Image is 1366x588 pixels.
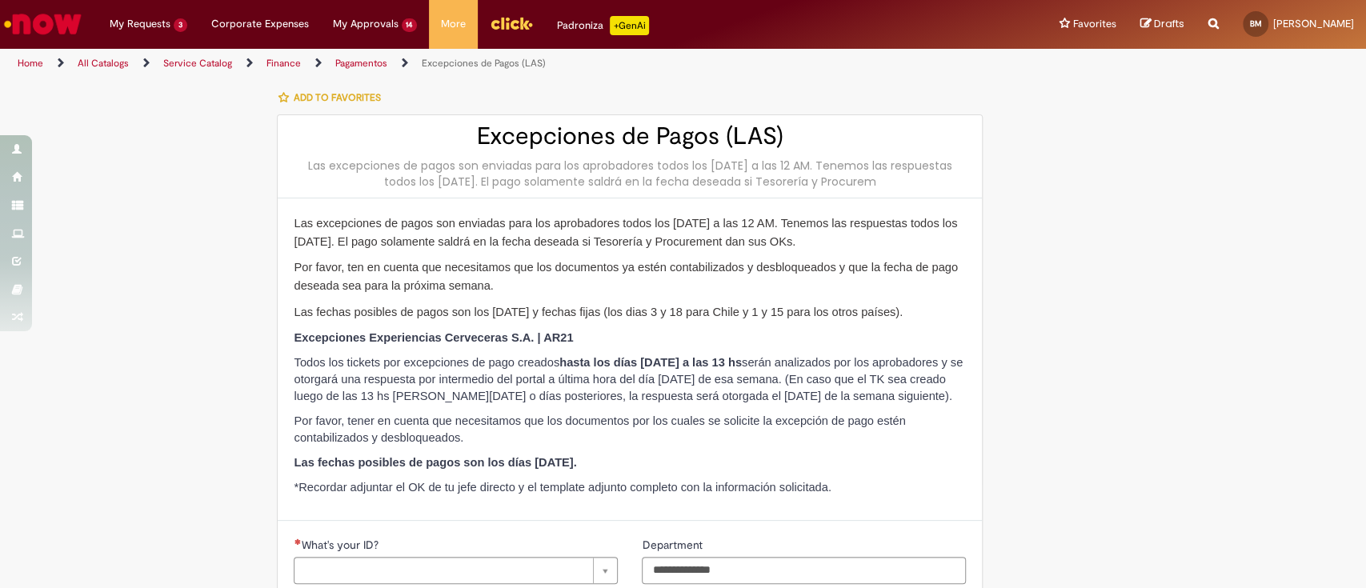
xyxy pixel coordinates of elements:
[294,414,905,444] span: Por favor, tener en cuenta que necesitamos que los documentos por los cuales se solicite la excep...
[557,16,649,35] div: Padroniza
[294,217,957,248] span: Las excepciones de pagos son enviadas para los aprobadores todos los [DATE] a las 12 AM. Tenemos ...
[163,57,232,70] a: Service Catalog
[12,49,899,78] ul: Page breadcrumbs
[1273,17,1354,30] span: [PERSON_NAME]
[610,16,649,35] p: +GenAi
[294,481,831,494] span: *Recordar adjuntar el OK de tu jefe directo y el template adjunto completo con la información sol...
[335,57,387,70] a: Pagamentos
[78,57,129,70] a: All Catalogs
[490,11,533,35] img: click_logo_yellow_360x200.png
[110,16,170,32] span: My Requests
[266,57,301,70] a: Finance
[1250,18,1262,29] span: BM
[18,57,43,70] a: Home
[294,456,576,469] strong: Las fechas posibles de pagos son los días [DATE].
[1073,16,1116,32] span: Favorites
[642,557,966,584] input: Department
[211,16,309,32] span: Corporate Expenses
[333,16,399,32] span: My Approvals
[174,18,187,32] span: 3
[559,356,742,369] strong: hasta los días [DATE] a las 13 hs
[277,81,389,114] button: Add to favorites
[1154,16,1184,31] span: Drafts
[294,331,573,344] strong: Excepciones Experiencias Cerveceras S.A. | AR21
[294,306,903,318] span: Las fechas posibles de pagos son los [DATE] y fechas fijas (los dias 3 y 18 para Chile y 1 y 15 p...
[301,538,381,552] span: Required - What's your ID?
[642,538,705,552] span: Department
[294,538,301,545] span: Required
[441,16,466,32] span: More
[294,261,957,292] span: Por favor, ten en cuenta que necesitamos que los documentos ya estén contabilizados y desbloquead...
[294,123,966,150] h2: Excepciones de Pagos (LAS)
[294,356,963,402] span: Todos los tickets por excepciones de pago creados serán analizados por los aprobadores y se otorg...
[294,158,966,190] div: Las excepciones de pagos son enviadas para los aprobadores todos los [DATE] a las 12 AM. Tenemos ...
[422,57,546,70] a: Excepciones de Pagos (LAS)
[293,91,380,104] span: Add to favorites
[2,8,84,40] img: ServiceNow
[1140,17,1184,32] a: Drafts
[294,557,618,584] a: Clear field What's your ID?
[402,18,418,32] span: 14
